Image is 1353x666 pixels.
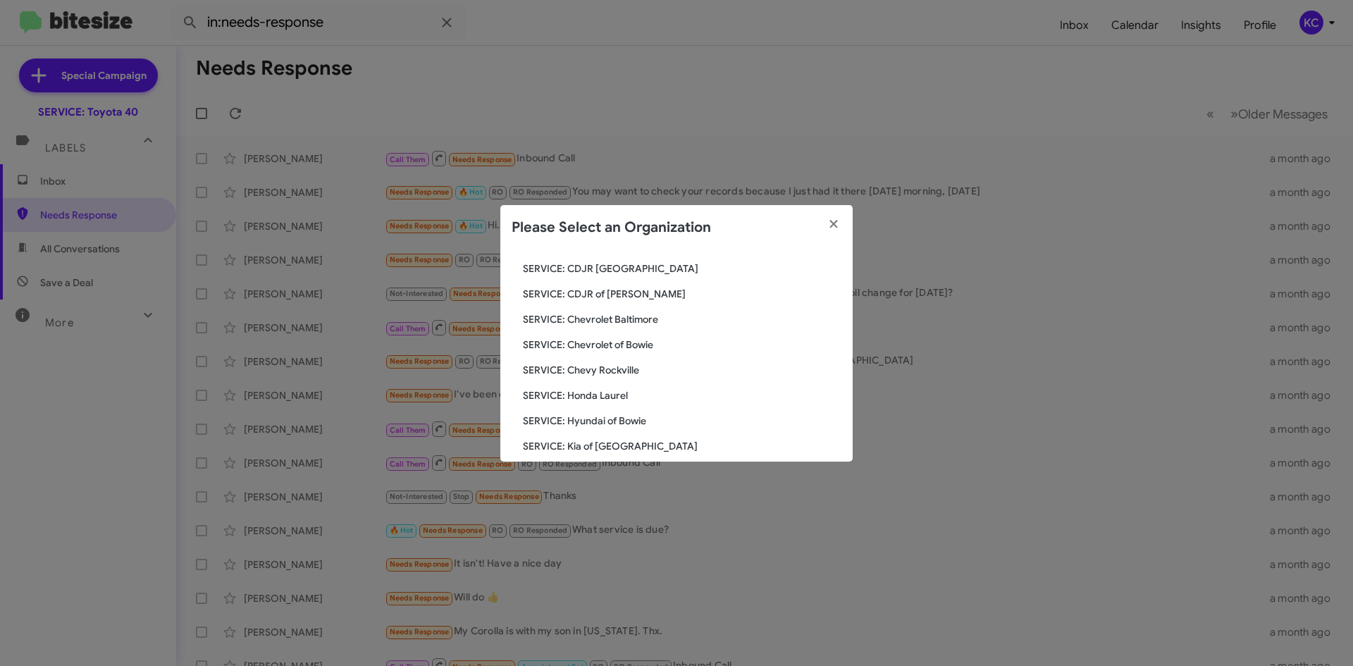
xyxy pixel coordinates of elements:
[523,338,841,352] span: SERVICE: Chevrolet of Bowie
[523,414,841,428] span: SERVICE: Hyundai of Bowie
[523,363,841,377] span: SERVICE: Chevy Rockville
[523,287,841,301] span: SERVICE: CDJR of [PERSON_NAME]
[523,439,841,453] span: SERVICE: Kia of [GEOGRAPHIC_DATA]
[523,261,841,276] span: SERVICE: CDJR [GEOGRAPHIC_DATA]
[523,388,841,402] span: SERVICE: Honda Laurel
[523,312,841,326] span: SERVICE: Chevrolet Baltimore
[512,216,711,239] h2: Please Select an Organization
